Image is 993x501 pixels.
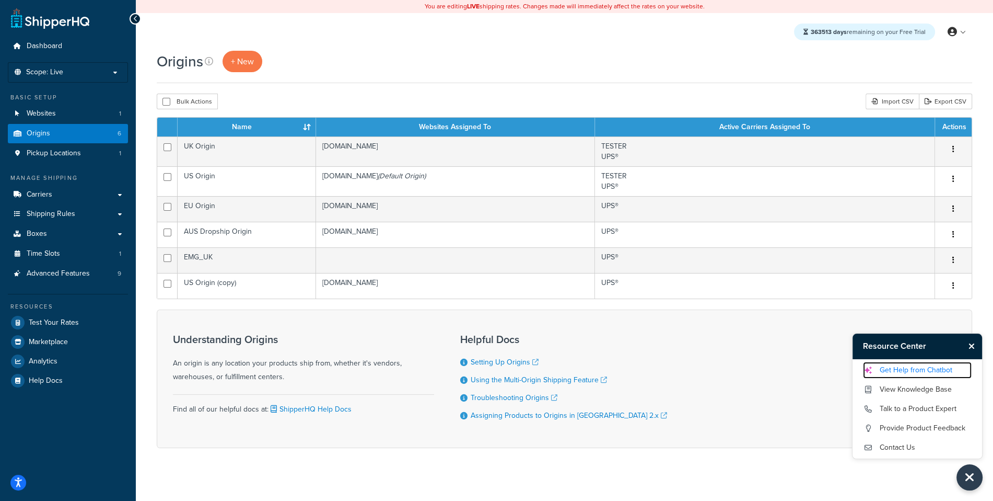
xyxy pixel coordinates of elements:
h1: Origins [157,51,203,72]
span: Analytics [29,357,57,366]
a: Test Your Rates [8,313,128,332]
td: UK Origin [178,136,316,166]
td: TESTER UPS® [595,136,935,166]
a: View Knowledge Base [863,381,972,398]
a: Setting Up Origins [471,357,539,368]
a: Get Help from Chatbot [863,362,972,379]
span: Pickup Locations [27,149,81,158]
li: Time Slots [8,244,128,264]
a: Troubleshooting Origins [471,392,557,403]
td: [DOMAIN_NAME] [316,166,595,196]
a: Provide Product Feedback [863,420,972,437]
a: Time Slots 1 [8,244,128,264]
span: + New [231,55,254,67]
div: Find all of our helpful docs at: [173,394,434,416]
a: ShipperHQ Home [11,8,89,29]
a: Advanced Features 9 [8,264,128,283]
span: Scope: Live [26,68,63,77]
td: AUS Dropship Origin [178,222,316,247]
td: TESTER UPS® [595,166,935,196]
a: Shipping Rules [8,204,128,224]
a: Contact Us [863,439,972,456]
span: Shipping Rules [27,210,75,219]
th: Actions [935,118,972,136]
a: Talk to a Product Expert [863,401,972,417]
span: Boxes [27,230,47,238]
div: Import CSV [866,94,919,109]
span: 6 [118,129,121,138]
span: 1 [119,249,121,258]
td: [DOMAIN_NAME] [316,196,595,222]
td: [DOMAIN_NAME] [316,136,595,166]
button: Bulk Actions [157,94,218,109]
th: Active Carriers Assigned To [595,118,935,136]
a: + New [223,51,262,72]
a: Websites 1 [8,104,128,123]
h3: Understanding Origins [173,334,434,345]
a: Help Docs [8,371,128,390]
a: Boxes [8,224,128,244]
span: Advanced Features [27,269,90,278]
li: Advanced Features [8,264,128,283]
a: Analytics [8,352,128,371]
span: Help Docs [29,377,63,385]
b: LIVE [467,2,480,11]
td: UPS® [595,196,935,222]
td: UPS® [595,273,935,299]
li: Pickup Locations [8,144,128,163]
span: 9 [118,269,121,278]
span: Dashboard [27,42,62,51]
div: Basic Setup [8,93,128,102]
span: Marketplace [29,338,68,347]
div: An origin is any location your products ship from, whether it's vendors, warehouses, or fulfillme... [173,334,434,384]
td: [DOMAIN_NAME] [316,222,595,247]
a: Origins 6 [8,124,128,143]
button: Close Resource Center [956,464,983,491]
td: EMG_UK [178,247,316,273]
a: Pickup Locations 1 [8,144,128,163]
a: Carriers [8,185,128,204]
td: US Origin [178,166,316,196]
td: UPS® [595,247,935,273]
span: Time Slots [27,249,60,258]
td: UPS® [595,222,935,247]
i: (Default Origin) [378,170,426,181]
a: Marketplace [8,333,128,351]
th: Websites Assigned To [316,118,595,136]
a: Assigning Products to Origins in [GEOGRAPHIC_DATA] 2.x [471,410,667,421]
span: 1 [119,109,121,118]
span: 1 [119,149,121,158]
th: Name : activate to sort column ascending [178,118,316,136]
span: Test Your Rates [29,318,79,327]
div: Manage Shipping [8,174,128,183]
h3: Helpful Docs [460,334,667,345]
a: Using the Multi-Origin Shipping Feature [471,374,607,385]
a: Export CSV [919,94,972,109]
strong: 363513 days [811,27,847,37]
div: Resources [8,302,128,311]
h3: Resource Center [852,334,964,359]
a: ShipperHQ Help Docs [268,404,352,415]
td: US Origin (copy) [178,273,316,299]
li: Websites [8,104,128,123]
span: Origins [27,129,50,138]
td: [DOMAIN_NAME] [316,273,595,299]
li: Origins [8,124,128,143]
a: Dashboard [8,37,128,56]
td: EU Origin [178,196,316,222]
span: Carriers [27,190,52,199]
div: remaining on your Free Trial [794,24,935,40]
span: Websites [27,109,56,118]
button: Close Resource Center [964,340,982,352]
